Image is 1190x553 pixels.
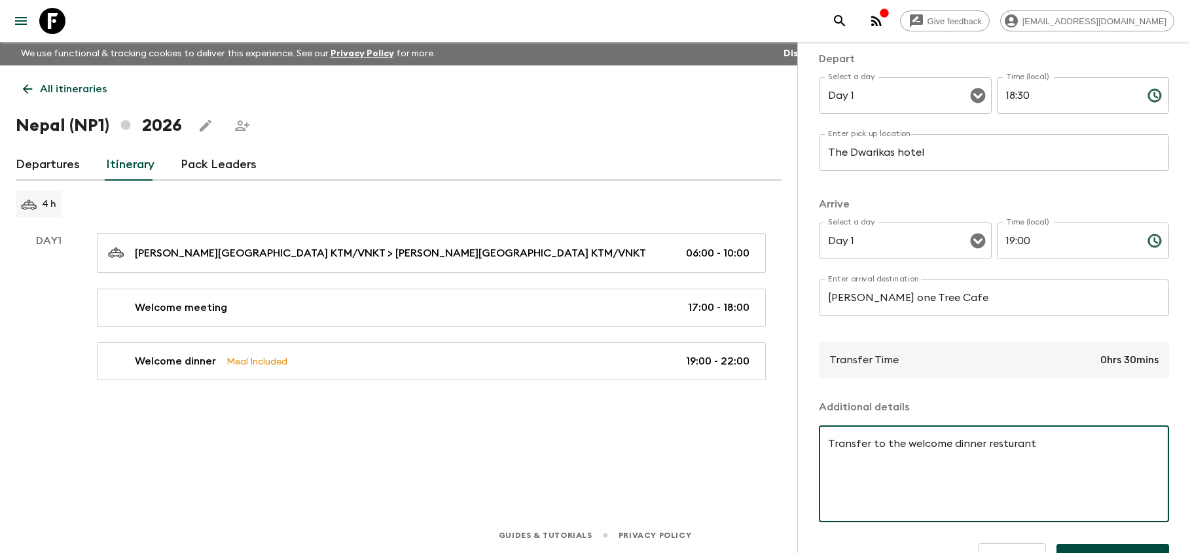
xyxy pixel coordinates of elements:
[1100,352,1159,368] p: 0hrs 30mins
[686,245,749,261] p: 06:00 - 10:00
[828,217,874,228] label: Select a day
[688,300,749,315] p: 17:00 - 18:00
[16,113,182,139] h1: Nepal (NP1) 2026
[106,149,154,181] a: Itinerary
[16,149,80,181] a: Departures
[828,437,1160,512] textarea: Transfer to the welcome dinner resturant
[1015,16,1174,26] span: [EMAIL_ADDRESS][DOMAIN_NAME]
[828,71,874,82] label: Select a day
[1006,217,1049,228] label: Time (local)
[16,76,114,102] a: All itineraries
[819,196,1169,212] p: Arrive
[827,8,853,34] button: search adventures
[1142,82,1168,109] button: Choose time, selected time is 6:30 PM
[1000,10,1174,31] div: [EMAIL_ADDRESS][DOMAIN_NAME]
[900,10,990,31] a: Give feedback
[997,77,1137,114] input: hh:mm
[619,528,691,543] a: Privacy Policy
[828,274,920,285] label: Enter arrival destination
[1142,228,1168,254] button: Choose time, selected time is 7:00 PM
[1006,71,1049,82] label: Time (local)
[226,354,287,368] p: Meal Included
[829,352,899,368] p: Transfer Time
[969,86,987,105] button: Open
[135,353,216,369] p: Welcome dinner
[135,245,646,261] p: [PERSON_NAME][GEOGRAPHIC_DATA] KTM/VNKT > [PERSON_NAME][GEOGRAPHIC_DATA] KTM/VNKT
[819,399,1169,415] p: Additional details
[686,353,749,369] p: 19:00 - 22:00
[97,289,766,327] a: Welcome meeting17:00 - 18:00
[969,232,987,250] button: Open
[920,16,989,26] span: Give feedback
[16,42,441,65] p: We use functional & tracking cookies to deliver this experience. See our for more.
[780,45,822,63] button: Dismiss
[192,113,219,139] button: Edit this itinerary
[42,198,56,211] p: 4 h
[97,342,766,380] a: Welcome dinnerMeal Included19:00 - 22:00
[135,300,227,315] p: Welcome meeting
[819,51,1169,67] p: Depart
[97,233,766,273] a: [PERSON_NAME][GEOGRAPHIC_DATA] KTM/VNKT > [PERSON_NAME][GEOGRAPHIC_DATA] KTM/VNKT06:00 - 10:00
[40,81,107,97] p: All itineraries
[181,149,257,181] a: Pack Leaders
[16,233,81,249] p: Day 1
[499,528,592,543] a: Guides & Tutorials
[331,49,394,58] a: Privacy Policy
[8,8,34,34] button: menu
[828,128,911,139] label: Enter pick up location
[997,223,1137,259] input: hh:mm
[229,113,255,139] span: Share this itinerary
